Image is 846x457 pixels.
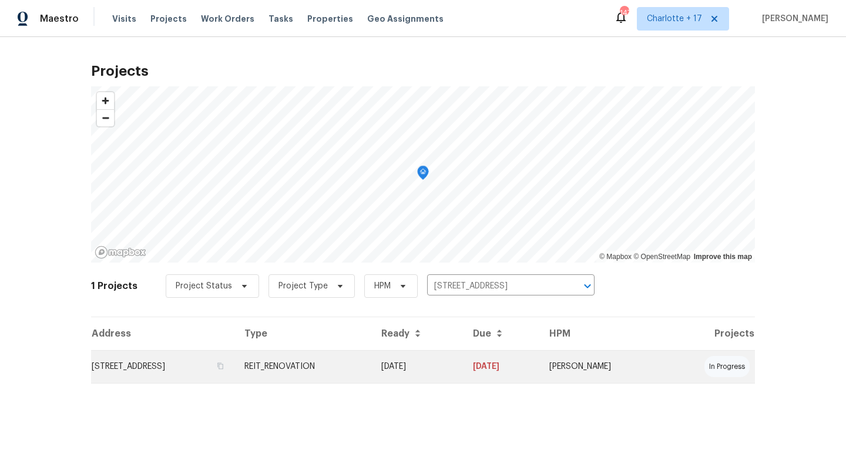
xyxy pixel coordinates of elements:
[215,361,226,371] button: Copy Address
[91,350,235,383] td: [STREET_ADDRESS]
[176,280,232,292] span: Project Status
[599,253,632,261] a: Mapbox
[235,350,372,383] td: REIT_RENOVATION
[620,7,628,19] div: 147
[91,280,137,292] h2: 1 Projects
[97,109,114,126] button: Zoom out
[464,317,540,350] th: Due
[278,280,328,292] span: Project Type
[150,13,187,25] span: Projects
[427,277,562,295] input: Search projects
[540,350,663,383] td: [PERSON_NAME]
[647,13,702,25] span: Charlotte + 17
[91,65,755,77] h2: Projects
[663,317,755,350] th: Projects
[201,13,254,25] span: Work Orders
[374,280,391,292] span: HPM
[268,15,293,23] span: Tasks
[307,13,353,25] span: Properties
[95,246,146,259] a: Mapbox homepage
[112,13,136,25] span: Visits
[579,278,596,294] button: Open
[97,110,114,126] span: Zoom out
[372,317,464,350] th: Ready
[540,317,663,350] th: HPM
[367,13,444,25] span: Geo Assignments
[91,317,235,350] th: Address
[40,13,79,25] span: Maestro
[417,166,429,184] div: Map marker
[372,350,464,383] td: [DATE]
[704,356,750,377] div: in progress
[633,253,690,261] a: OpenStreetMap
[757,13,828,25] span: [PERSON_NAME]
[91,86,755,263] canvas: Map
[694,253,752,261] a: Improve this map
[464,350,540,383] td: [DATE]
[97,92,114,109] button: Zoom in
[235,317,372,350] th: Type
